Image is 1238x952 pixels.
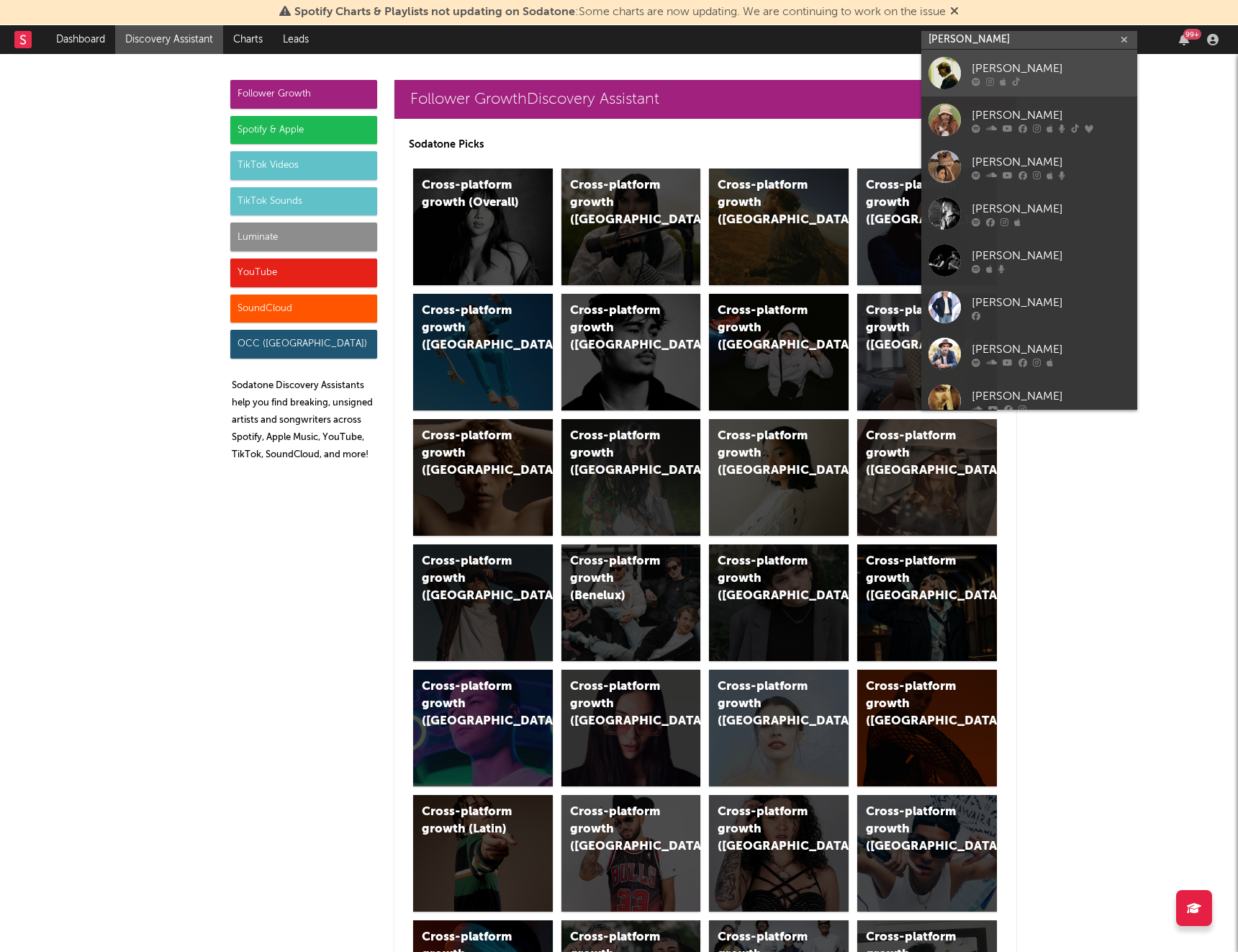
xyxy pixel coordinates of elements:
div: TikTok Sounds [230,187,377,216]
a: Cross-platform growth (Latin) [413,795,553,912]
p: Sodatone Picks [409,136,1002,153]
a: Cross-platform growth ([GEOGRAPHIC_DATA]) [857,795,997,912]
a: Leads [273,25,319,54]
span: Dismiss [950,6,959,18]
a: Cross-platform growth ([GEOGRAPHIC_DATA]) [413,670,553,786]
a: [PERSON_NAME] [921,331,1137,377]
div: TikTok Videos [230,151,377,180]
a: Cross-platform growth ([GEOGRAPHIC_DATA]) [709,419,849,536]
span: : Some charts are now updating. We are continuing to work on the issue [294,6,946,18]
div: Follower Growth [230,80,377,109]
a: [PERSON_NAME] [921,50,1137,96]
div: Cross-platform growth ([GEOGRAPHIC_DATA]) [570,428,668,480]
a: Cross-platform growth ([GEOGRAPHIC_DATA]) [561,294,701,410]
a: Dashboard [46,25,115,54]
a: Cross-platform growth ([GEOGRAPHIC_DATA]) [561,795,701,912]
div: [PERSON_NAME] [972,153,1130,171]
div: Spotify & Apple [230,116,377,145]
a: Cross-platform growth ([GEOGRAPHIC_DATA]/GSA) [709,294,849,410]
div: Cross-platform growth (Latin) [422,804,520,838]
a: Cross-platform growth ([GEOGRAPHIC_DATA]) [857,169,997,285]
a: [PERSON_NAME] [921,96,1137,143]
div: Cross-platform growth ([GEOGRAPHIC_DATA]) [570,302,668,354]
div: Cross-platform growth ([GEOGRAPHIC_DATA]) [866,804,964,856]
a: Cross-platform growth ([GEOGRAPHIC_DATA]) [709,169,849,285]
span: Spotify Charts & Playlists not updating on Sodatone [294,6,575,18]
a: Discovery Assistant [115,25,223,54]
a: Cross-platform growth ([GEOGRAPHIC_DATA]) [857,419,997,536]
div: Cross-platform growth (Benelux) [570,553,668,605]
div: Cross-platform growth ([GEOGRAPHIC_DATA]) [422,553,520,605]
div: Cross-platform growth ([GEOGRAPHIC_DATA]) [718,678,815,730]
div: Cross-platform growth ([GEOGRAPHIC_DATA]) [866,553,964,605]
div: SoundCloud [230,295,377,323]
a: Cross-platform growth ([GEOGRAPHIC_DATA]) [561,169,701,285]
a: [PERSON_NAME] [921,143,1137,190]
button: 99+ [1179,34,1189,45]
a: Cross-platform growth ([GEOGRAPHIC_DATA]) [561,419,701,536]
a: [PERSON_NAME] [921,190,1137,237]
a: Cross-platform growth ([GEOGRAPHIC_DATA]) [709,544,849,661]
div: OCC ([GEOGRAPHIC_DATA]) [230,330,377,359]
a: [PERSON_NAME] [921,377,1137,424]
div: Cross-platform growth ([GEOGRAPHIC_DATA]) [718,804,815,856]
div: Cross-platform growth ([GEOGRAPHIC_DATA]) [866,678,964,730]
div: [PERSON_NAME] [972,294,1130,311]
div: [PERSON_NAME] [972,200,1130,217]
a: Cross-platform growth ([GEOGRAPHIC_DATA]) [857,544,997,661]
div: [PERSON_NAME] [972,341,1130,358]
div: Cross-platform growth ([GEOGRAPHIC_DATA]) [866,302,964,354]
div: Cross-platform growth ([GEOGRAPHIC_DATA]) [422,302,520,354]
div: Cross-platform growth ([GEOGRAPHIC_DATA]) [718,553,815,605]
div: Cross-platform growth ([GEOGRAPHIC_DATA]) [718,177,815,229]
div: Cross-platform growth ([GEOGRAPHIC_DATA]) [866,177,964,229]
a: Cross-platform growth ([GEOGRAPHIC_DATA]) [561,670,701,786]
a: Cross-platform growth (Overall) [413,169,553,285]
div: Luminate [230,223,377,251]
div: Cross-platform growth ([GEOGRAPHIC_DATA]) [718,428,815,480]
div: YouTube [230,259,377,287]
a: [PERSON_NAME] [921,284,1137,331]
a: Cross-platform growth ([GEOGRAPHIC_DATA]) [413,419,553,536]
a: Cross-platform growth ([GEOGRAPHIC_DATA]) [857,294,997,410]
div: Cross-platform growth ([GEOGRAPHIC_DATA]) [570,678,668,730]
a: Cross-platform growth ([GEOGRAPHIC_DATA]) [857,670,997,786]
div: Cross-platform growth ([GEOGRAPHIC_DATA]/GSA) [718,302,815,354]
div: [PERSON_NAME] [972,247,1130,264]
div: Cross-platform growth ([GEOGRAPHIC_DATA]) [570,804,668,856]
div: [PERSON_NAME] [972,387,1130,405]
div: 99 + [1183,29,1201,40]
div: [PERSON_NAME] [972,107,1130,124]
input: Search for artists [921,31,1137,49]
div: Cross-platform growth ([GEOGRAPHIC_DATA]) [422,428,520,480]
a: Charts [223,25,273,54]
div: Cross-platform growth ([GEOGRAPHIC_DATA]) [422,678,520,730]
div: [PERSON_NAME] [972,60,1130,77]
a: Cross-platform growth ([GEOGRAPHIC_DATA]) [413,544,553,661]
p: Sodatone Discovery Assistants help you find breaking, unsigned artists and songwriters across Spo... [232,377,377,464]
a: Cross-platform growth ([GEOGRAPHIC_DATA]) [413,294,553,410]
a: Cross-platform growth ([GEOGRAPHIC_DATA]) [709,670,849,786]
a: [PERSON_NAME] [921,237,1137,284]
div: Cross-platform growth (Overall) [422,177,520,212]
a: Cross-platform growth ([GEOGRAPHIC_DATA]) [709,795,849,912]
div: Cross-platform growth ([GEOGRAPHIC_DATA]) [866,428,964,480]
a: Cross-platform growth (Benelux) [561,544,701,661]
div: Cross-platform growth ([GEOGRAPHIC_DATA]) [570,177,668,229]
a: Follower GrowthDiscovery Assistant [394,80,1016,119]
